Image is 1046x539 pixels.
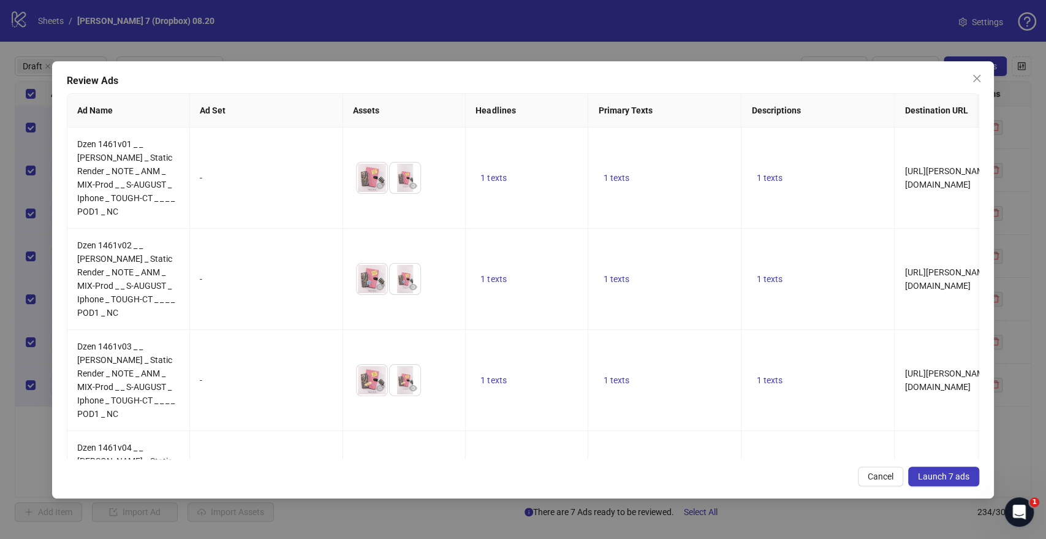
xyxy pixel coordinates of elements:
div: - [200,272,333,286]
span: 1 texts [756,173,782,183]
span: 1 texts [603,375,629,385]
span: Cancel [868,472,893,481]
span: eye [409,384,417,392]
img: Asset 2 [390,162,420,193]
img: Asset 1 [357,264,387,294]
th: Descriptions [741,94,895,128]
button: 1 texts [476,373,511,388]
span: 1 texts [756,274,782,284]
span: 1 texts [480,274,506,284]
button: 1 texts [751,373,787,388]
button: Preview [406,178,420,193]
span: eye [409,283,417,291]
th: Ad Name [67,94,190,128]
button: Cancel [858,467,903,486]
span: Dzen 1461v03 _ _ [PERSON_NAME] _ Static Render _ NOTE _ ANM _ MIX-Prod _ _ S-AUGUST _ Iphone _ TO... [77,342,175,419]
button: Launch 7 ads [908,467,979,486]
th: Ad Set [190,94,343,128]
button: 1 texts [598,272,634,286]
span: eye [376,283,384,291]
button: 1 texts [598,373,634,388]
div: - [200,171,333,185]
button: Close [967,69,987,88]
button: Preview [373,178,387,193]
div: - [200,373,333,387]
span: eye [409,182,417,190]
div: Review Ads [67,74,979,88]
img: Asset 1 [357,365,387,396]
span: eye [376,384,384,392]
th: Headlines [466,94,588,128]
th: Destination URL [895,94,1017,128]
button: Preview [406,381,420,396]
span: [URL][PERSON_NAME][DOMAIN_NAME] [904,369,991,392]
iframe: Intercom live chat [1004,497,1034,527]
button: Preview [373,280,387,294]
button: 1 texts [476,170,511,185]
span: [URL][PERSON_NAME][DOMAIN_NAME] [904,267,991,291]
span: 1 texts [480,375,506,385]
img: Asset 1 [357,162,387,193]
span: 1 texts [756,375,782,385]
button: Preview [373,381,387,396]
span: 1 texts [603,274,629,284]
th: Assets [343,94,466,128]
span: Dzen 1461v01 _ _ [PERSON_NAME] _ Static Render _ NOTE _ ANM _ MIX-Prod _ _ S-AUGUST _ Iphone _ TO... [77,139,175,216]
span: [URL][PERSON_NAME][DOMAIN_NAME] [904,166,991,189]
button: 1 texts [751,170,787,185]
img: Asset 2 [390,264,420,294]
span: Dzen 1461v04 _ _ [PERSON_NAME] _ Static Render _ NOTE _ ANM _ MIX-Prod _ _ S-AUGUST _ Iphone _ TO... [77,443,175,520]
span: Launch 7 ads [918,472,969,481]
button: Preview [406,280,420,294]
button: 1 texts [751,272,787,286]
span: eye [376,182,384,190]
th: Primary Texts [588,94,741,128]
span: close [972,74,982,83]
button: 1 texts [476,272,511,286]
span: 1 texts [603,173,629,183]
span: Dzen 1461v02 _ _ [PERSON_NAME] _ Static Render _ NOTE _ ANM _ MIX-Prod _ _ S-AUGUST _ Iphone _ TO... [77,240,175,318]
span: 1 texts [480,173,506,183]
span: 1 [1029,497,1039,507]
button: 1 texts [598,170,634,185]
img: Asset 2 [390,365,420,396]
